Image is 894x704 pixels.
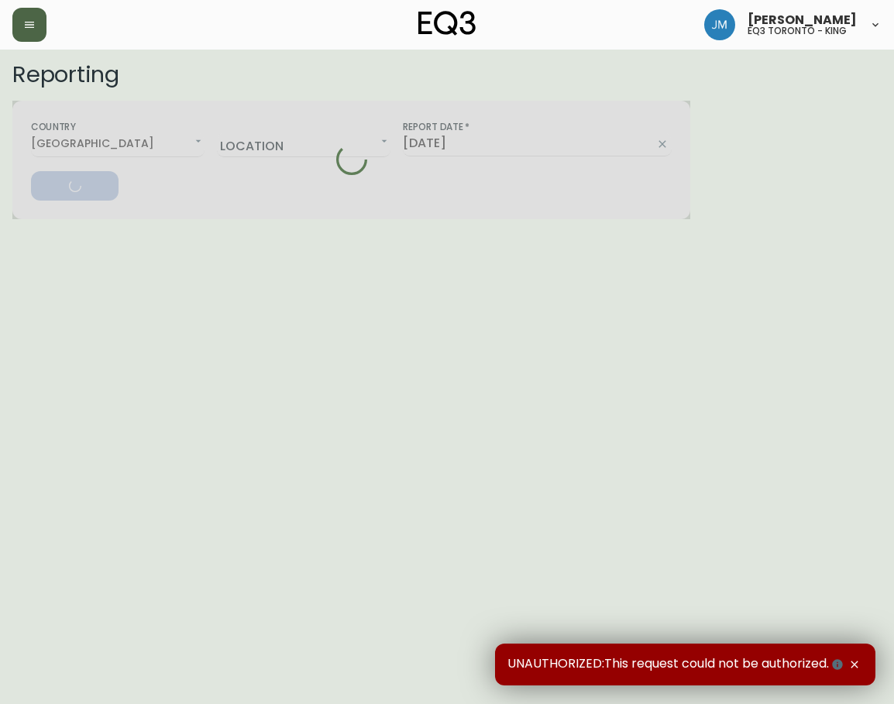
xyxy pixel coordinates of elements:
img: b88646003a19a9f750de19192e969c24 [704,9,735,40]
h2: Reporting [12,62,882,87]
h5: eq3 toronto - king [748,26,847,36]
span: UNAUTHORIZED:This request could not be authorized. [507,656,846,673]
span: [PERSON_NAME] [748,14,857,26]
img: logo [418,11,476,36]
